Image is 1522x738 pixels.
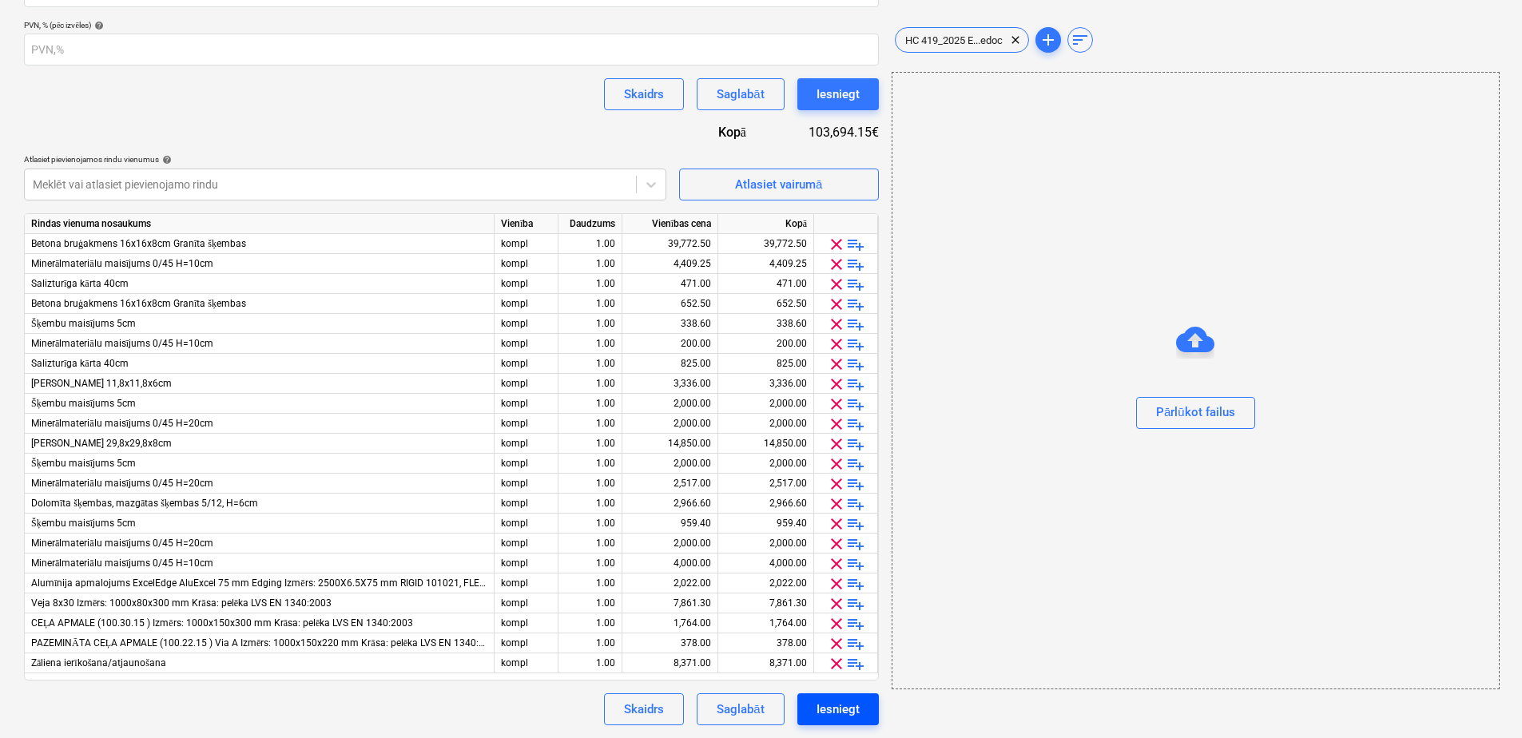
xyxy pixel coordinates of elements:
[1136,397,1255,429] button: Pārlūkot failus
[725,514,807,534] div: 959.40
[31,657,166,669] span: Zāliena ierīkošana/atjaunošana
[495,653,558,673] div: kompl
[895,27,1029,53] div: HC 419_2025 E...edoc
[846,454,865,474] span: playlist_add
[565,514,615,534] div: 1.00
[1442,661,1522,738] iframe: Chat Widget
[604,78,684,110] button: Skaidrs
[495,394,558,414] div: kompl
[495,434,558,454] div: kompl
[846,355,865,374] span: playlist_add
[629,514,711,534] div: 959.40
[896,34,1012,46] span: HC 419_2025 E...edoc
[725,394,807,414] div: 2,000.00
[827,614,846,633] span: clear
[622,214,718,234] div: Vienības cena
[671,123,772,141] div: Kopā
[495,613,558,633] div: kompl
[846,295,865,314] span: playlist_add
[846,634,865,653] span: playlist_add
[679,169,879,200] button: Atlasiet vairumā
[725,534,807,553] div: 2,000.00
[717,84,764,105] div: Saglabāt
[31,637,501,649] span: PAZEMINĀTA CEĻA APMALE (100.22.15 ) Via A Izmērs: 1000x150x220 mm Krāsa: pelēka LVS EN 1340:2003
[565,234,615,254] div: 1.00
[629,534,711,553] div: 2,000.00
[629,234,711,254] div: 39,772.50
[495,633,558,653] div: kompl
[827,494,846,514] span: clear
[846,315,865,334] span: playlist_add
[846,255,865,274] span: playlist_add
[495,214,558,234] div: Vienība
[495,474,558,494] div: kompl
[495,494,558,514] div: kompl
[495,354,558,374] div: kompl
[629,314,711,334] div: 338.60
[629,254,711,274] div: 4,409.25
[827,415,846,434] span: clear
[827,335,846,354] span: clear
[565,534,615,553] div: 1.00
[565,553,615,573] div: 1.00
[495,274,558,294] div: kompl
[31,518,136,529] span: Šķembu maisījums 5cm
[846,514,865,534] span: playlist_add
[846,614,865,633] span: playlist_add
[565,573,615,593] div: 1.00
[629,374,711,394] div: 3,336.00
[565,474,615,494] div: 1.00
[827,554,846,573] span: clear
[817,699,860,720] div: Iesniegt
[31,478,213,489] span: Minerālmateriālu maisījums 0/45 H=20cm
[725,334,807,354] div: 200.00
[629,474,711,494] div: 2,517.00
[604,693,684,725] button: Skaidrs
[725,553,807,573] div: 4,000.00
[1156,402,1235,423] div: Pārlūkot failus
[629,454,711,474] div: 2,000.00
[718,214,814,234] div: Kopā
[31,358,129,369] span: Salizturīga kārta 40cm
[31,597,332,609] span: Veja 8x30 Izmērs: 1000x80x300 mm Krāsa: pelēka LVS EN 1340:2003
[565,334,615,354] div: 1.00
[31,498,258,509] span: Dolomīta šķembas, mazgātas šķembas 5/12, H=6cm
[31,577,630,589] span: Alumīnija apmalojums ExcelEdge AluExcel 75 mm Edging Izmērs: 2500X6.5X75 mm RIGID 101021, FLEXIBL...
[565,294,615,314] div: 1.00
[495,573,558,593] div: kompl
[31,538,213,549] span: Minerālmateriālu maisījums 0/45 H=20cm
[495,454,558,474] div: kompl
[846,395,865,414] span: playlist_add
[846,534,865,553] span: playlist_add
[846,235,865,254] span: playlist_add
[1006,30,1025,50] span: clear
[31,378,172,389] span: Betona bruģakmens 11,8x11,8x6cm
[1071,30,1090,50] span: sort
[495,534,558,553] div: kompl
[725,633,807,653] div: 378.00
[495,234,558,254] div: kompl
[846,554,865,573] span: playlist_add
[725,354,807,374] div: 825.00
[725,274,807,294] div: 471.00
[725,234,807,254] div: 39,772.50
[495,414,558,434] div: kompl
[629,593,711,613] div: 7,861.30
[725,314,807,334] div: 338.60
[629,294,711,314] div: 652.50
[725,653,807,673] div: 8,371.00
[624,84,664,105] div: Skaidrs
[717,699,764,720] div: Saglabāt
[565,314,615,334] div: 1.00
[629,573,711,593] div: 2,022.00
[31,458,136,469] span: Šķembu maisījums 5cm
[31,418,213,429] span: Minerālmateriālu maisījums 0/45 H=20cm
[565,434,615,454] div: 1.00
[629,334,711,354] div: 200.00
[725,474,807,494] div: 2,517.00
[725,414,807,434] div: 2,000.00
[31,278,129,289] span: Salizturīga kārta 40cm
[827,275,846,294] span: clear
[495,254,558,274] div: kompl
